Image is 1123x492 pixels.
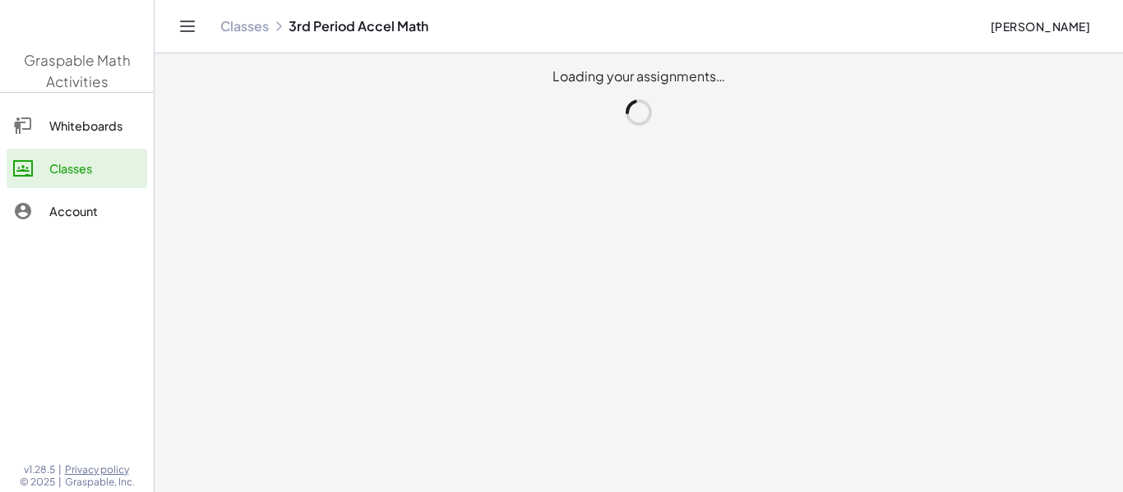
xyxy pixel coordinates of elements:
[7,149,147,188] a: Classes
[24,51,131,90] span: Graspable Math Activities
[49,159,141,178] div: Classes
[65,476,135,489] span: Graspable, Inc.
[20,476,55,489] span: © 2025
[7,191,147,231] a: Account
[174,13,201,39] button: Toggle navigation
[58,463,62,476] span: |
[24,463,55,476] span: v1.28.5
[977,11,1103,41] button: [PERSON_NAME]
[7,106,147,145] a: Whiteboards
[58,476,62,489] span: |
[990,19,1090,34] span: [PERSON_NAME]
[49,201,141,221] div: Account
[65,463,135,476] a: Privacy policy
[220,18,269,34] a: Classes
[181,67,1097,126] div: Loading your assignments…
[49,116,141,136] div: Whiteboards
